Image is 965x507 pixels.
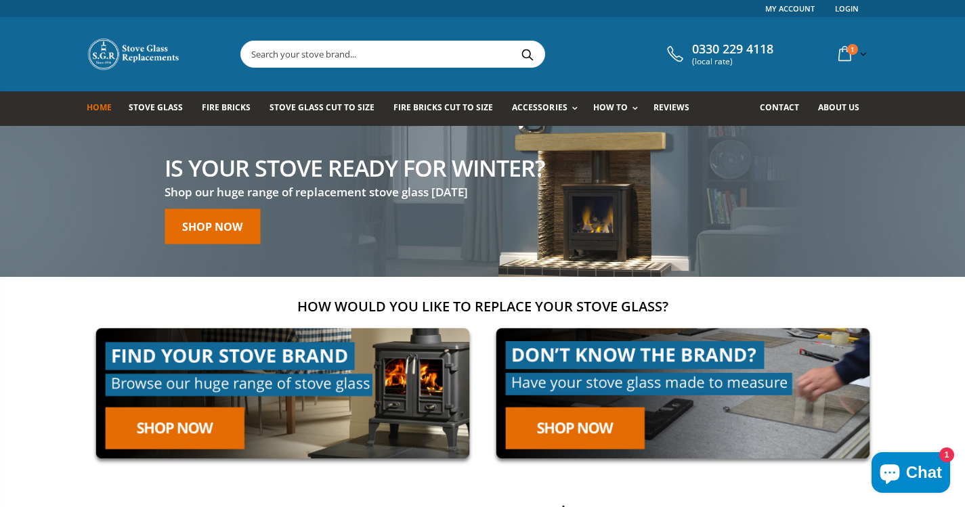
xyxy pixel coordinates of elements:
span: (local rate) [692,57,773,66]
span: Accessories [512,102,567,113]
img: Stove Glass Replacement [87,37,181,71]
a: About us [818,91,870,126]
span: Contact [760,102,799,113]
h2: Is your stove ready for winter? [165,156,544,179]
a: Stove Glass Cut To Size [270,91,385,126]
a: Stove Glass [129,91,193,126]
span: Fire Bricks [202,102,251,113]
a: Home [87,91,122,126]
span: Fire Bricks Cut To Size [393,102,493,113]
a: Fire Bricks Cut To Size [393,91,503,126]
a: Fire Bricks [202,91,261,126]
a: Shop now [165,209,260,244]
span: Stove Glass [129,102,183,113]
span: Stove Glass Cut To Size [270,102,374,113]
a: How To [593,91,645,126]
img: find-your-brand-cta_9b334d5d-5c94-48ed-825f-d7972bbdebd0.jpg [87,319,479,468]
inbox-online-store-chat: Shopify online store chat [867,452,954,496]
span: How To [593,102,628,113]
span: 1 [847,44,858,55]
button: Search [513,41,543,67]
h3: Shop our huge range of replacement stove glass [DATE] [165,185,544,200]
input: Search your stove brand... [241,41,696,67]
a: 1 [833,41,870,67]
span: About us [818,102,859,113]
a: 0330 229 4118 (local rate) [664,42,773,66]
span: Reviews [653,102,689,113]
img: made-to-measure-cta_2cd95ceb-d519-4648-b0cf-d2d338fdf11f.jpg [487,319,879,468]
a: Accessories [512,91,584,126]
a: Contact [760,91,809,126]
a: Reviews [653,91,700,126]
h2: How would you like to replace your stove glass? [87,297,879,315]
span: Home [87,102,112,113]
span: 0330 229 4118 [692,42,773,57]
